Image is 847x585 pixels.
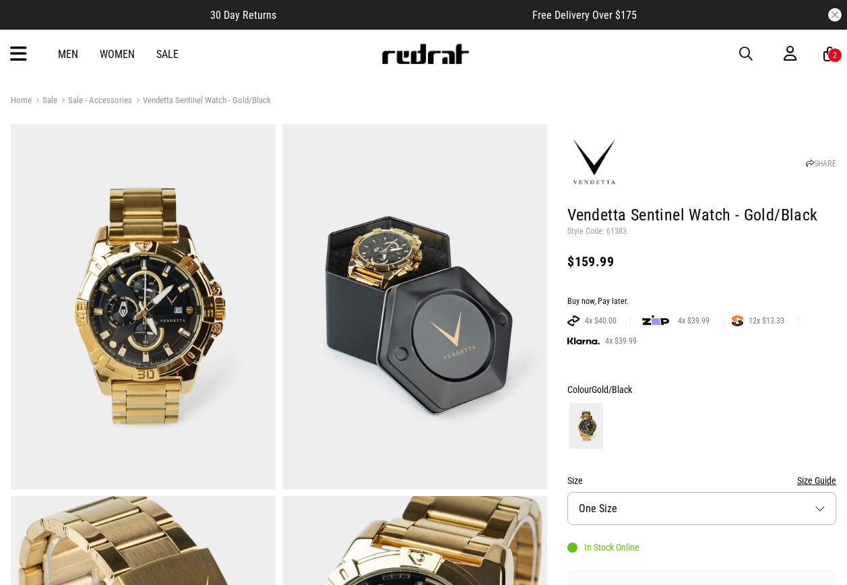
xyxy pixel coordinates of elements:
div: 2 [833,51,837,60]
span: Free Delivery Over $175 [532,9,637,22]
img: Vendetta Sentinel Watch - Gold/black in Multi [282,124,547,489]
div: $159.99 [567,253,836,270]
a: Women [100,48,135,61]
a: Men [58,48,78,61]
div: Buy now, Pay later. [567,297,836,307]
span: 30 Day Returns [210,9,276,22]
a: 2 [823,47,836,61]
span: Gold/Black [592,384,632,395]
button: One Size [567,492,836,525]
img: Gold/Black [569,403,603,449]
div: In Stock Online [567,542,639,553]
img: Vendetta Sentinel Watch - Gold/black in Multi [11,124,276,489]
img: KLARNA [567,338,600,345]
a: Sale [32,95,57,108]
a: Sale - Accessories [57,95,132,108]
span: 4x $39.99 [672,315,715,326]
div: Size [567,472,836,489]
div: Colour [567,381,836,398]
a: Sale [156,48,179,61]
img: AFTERPAY [567,315,579,326]
h1: Vendetta Sentinel Watch - Gold/Black [567,205,836,226]
img: Vendetta [567,135,621,189]
span: One Size [579,502,617,515]
a: Vendetta Sentinel Watch - Gold/Black [132,95,271,108]
a: Home [11,95,32,105]
iframe: Customer reviews powered by Trustpilot [303,8,505,22]
img: Redrat logo [381,44,470,64]
img: zip [642,314,669,328]
a: SHARE [806,159,836,168]
span: 4x $40.00 [579,315,622,326]
span: 12x $13.33 [743,315,790,326]
img: SPLITPAY [732,315,743,326]
button: Size Guide [797,472,836,489]
p: Style Code: 61383 [567,226,836,237]
span: 4x $39.99 [600,336,642,346]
